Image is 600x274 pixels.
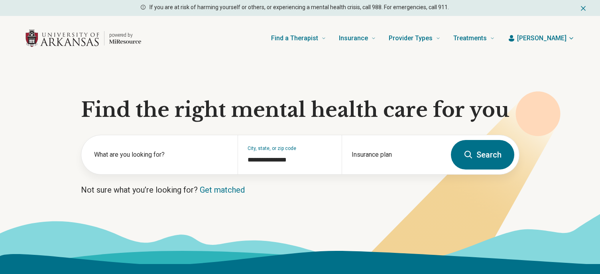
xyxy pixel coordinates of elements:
p: If you are at risk of harming yourself or others, or experiencing a mental health crisis, call 98... [150,3,449,12]
button: [PERSON_NAME] [508,34,574,43]
span: Provider Types [389,33,433,44]
a: Find a Therapist [271,22,326,54]
a: Get matched [200,185,245,195]
a: Insurance [339,22,376,54]
span: Insurance [339,33,368,44]
span: [PERSON_NAME] [517,34,567,43]
p: powered by [109,32,141,38]
p: Not sure what you’re looking for? [81,184,519,195]
a: Treatments [453,22,495,54]
span: Treatments [453,33,487,44]
label: What are you looking for? [94,150,228,160]
button: Search [451,140,514,170]
h1: Find the right mental health care for you [81,98,519,122]
a: Home page [26,26,141,51]
span: Find a Therapist [271,33,318,44]
button: Dismiss [579,3,587,13]
a: Provider Types [389,22,441,54]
